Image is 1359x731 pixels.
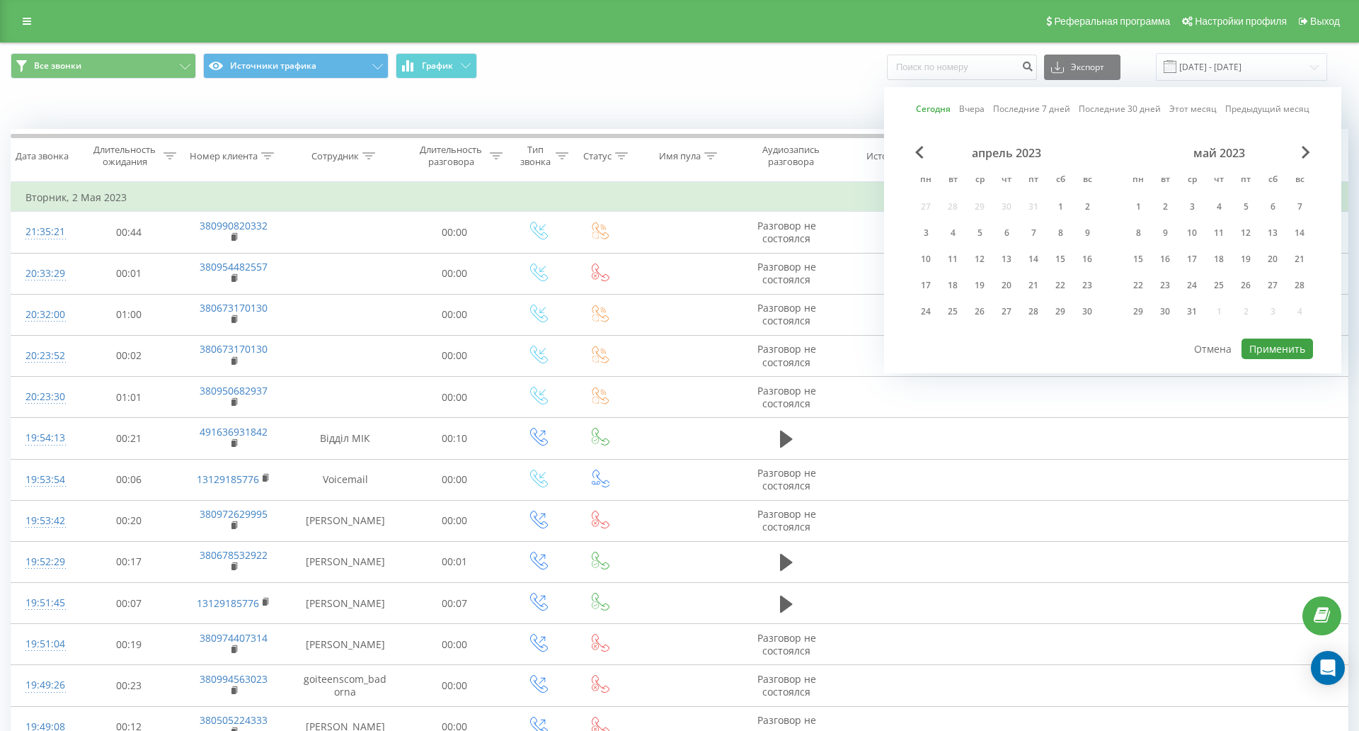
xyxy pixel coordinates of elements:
a: 380954482557 [200,260,268,273]
div: пн 22 мая 2023 г. [1125,275,1152,296]
span: Выход [1310,16,1340,27]
button: Экспорт [1044,55,1120,80]
div: ср 10 мая 2023 г. [1179,222,1205,244]
span: Previous Month [915,146,924,159]
div: чт 13 апр. 2023 г. [993,249,1020,270]
span: Разговор не состоялся [757,342,816,368]
div: 24 [917,302,935,321]
span: Все звонки [34,60,81,72]
a: 13129185776 [197,596,259,610]
td: 00:23 [77,665,180,706]
td: 00:19 [77,624,180,665]
button: Применить [1242,339,1313,359]
div: 20:33:29 [25,260,63,288]
div: сб 15 апр. 2023 г. [1047,249,1074,270]
div: 21 [1290,250,1309,268]
div: вт 18 апр. 2023 г. [939,275,966,296]
div: 18 [1210,250,1228,268]
div: 20 [997,276,1016,295]
div: пн 8 мая 2023 г. [1125,222,1152,244]
div: пт 26 мая 2023 г. [1232,275,1259,296]
div: чт 11 мая 2023 г. [1205,222,1232,244]
div: пн 3 апр. 2023 г. [912,222,939,244]
div: Источник [866,150,910,162]
span: Разговор не состоялся [757,672,816,698]
div: ср 31 мая 2023 г. [1179,301,1205,322]
span: Next Month [1302,146,1310,159]
a: 380972629995 [200,507,268,521]
div: 17 [917,276,935,295]
td: 00:44 [77,212,180,253]
div: 25 [1210,276,1228,295]
abbr: суббота [1262,170,1283,191]
div: 15 [1129,250,1147,268]
div: 5 [970,224,989,242]
div: 9 [1156,224,1174,242]
input: Поиск по номеру [887,55,1037,80]
div: 20:32:00 [25,301,63,329]
abbr: четверг [1208,170,1229,191]
button: Все звонки [11,53,196,79]
div: сб 13 мая 2023 г. [1259,222,1286,244]
div: 27 [997,302,1016,321]
div: 15 [1051,250,1070,268]
span: Разговор не состоялся [757,301,816,327]
div: 20:23:30 [25,383,63,411]
div: 28 [1290,276,1309,295]
abbr: понедельник [915,170,936,191]
td: 00:07 [77,583,180,624]
td: 01:01 [77,377,180,418]
div: 7 [1290,198,1309,216]
div: пт 14 апр. 2023 г. [1020,249,1047,270]
div: 13 [997,250,1016,268]
div: 16 [1156,250,1174,268]
div: 14 [1290,224,1309,242]
div: 14 [1024,250,1043,268]
a: 380950682937 [200,384,268,397]
td: 00:01 [77,253,180,294]
div: 22 [1129,276,1147,295]
div: Тип звонка [519,144,552,168]
div: 18 [944,276,962,295]
div: вт 30 мая 2023 г. [1152,301,1179,322]
div: 11 [944,250,962,268]
div: ср 26 апр. 2023 г. [966,301,993,322]
td: 00:00 [403,212,506,253]
div: ср 17 мая 2023 г. [1179,249,1205,270]
div: Длительность ожидания [90,144,161,168]
div: 12 [970,250,989,268]
div: пт 28 апр. 2023 г. [1020,301,1047,322]
a: Вчера [959,102,985,115]
div: сб 20 мая 2023 г. [1259,249,1286,270]
td: 00:00 [403,665,506,706]
div: 28 [1024,302,1043,321]
abbr: среда [1181,170,1203,191]
div: 6 [1263,198,1282,216]
span: Разговор не состоялся [757,507,816,533]
td: 00:00 [403,624,506,665]
div: 11 [1210,224,1228,242]
span: Разговор не состоялся [757,219,816,245]
div: 21 [1024,276,1043,295]
td: 00:17 [77,541,180,582]
div: пт 21 апр. 2023 г. [1020,275,1047,296]
div: вс 16 апр. 2023 г. [1074,249,1101,270]
div: 20 [1263,250,1282,268]
div: 19 [970,276,989,295]
div: 17 [1183,250,1201,268]
div: май 2023 [1125,146,1313,160]
div: чт 4 мая 2023 г. [1205,196,1232,217]
td: [PERSON_NAME] [287,500,403,541]
a: 380505224333 [200,713,268,727]
td: 00:00 [403,253,506,294]
div: вт 16 мая 2023 г. [1152,249,1179,270]
div: 16 [1078,250,1096,268]
div: 19:54:13 [25,424,63,452]
a: Этот месяц [1169,102,1217,115]
span: Разговор не состоялся [757,466,816,492]
a: 380673170130 [200,342,268,356]
div: сб 1 апр. 2023 г. [1047,196,1074,217]
div: пн 15 мая 2023 г. [1125,249,1152,270]
div: вс 21 мая 2023 г. [1286,249,1313,270]
a: 380678532922 [200,548,268,562]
